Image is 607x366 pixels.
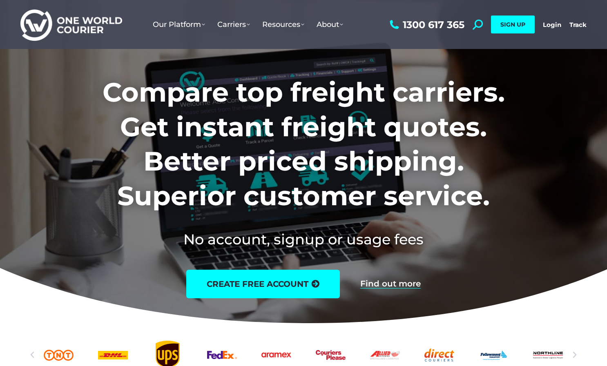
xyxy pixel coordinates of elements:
span: Resources [262,20,304,29]
a: create free account [186,270,340,298]
img: One World Courier [20,8,122,41]
h1: Compare top freight carriers. Get instant freight quotes. Better priced shipping. Superior custom... [49,75,559,213]
a: Find out more [360,279,421,288]
span: Our Platform [153,20,205,29]
span: About [317,20,343,29]
a: SIGN UP [491,16,535,33]
span: Carriers [217,20,250,29]
a: Login [543,21,561,29]
a: Our Platform [147,12,211,37]
a: Carriers [211,12,256,37]
a: Track [569,21,587,29]
h2: No account, signup or usage fees [49,229,559,249]
a: 1300 617 365 [388,20,464,30]
a: About [310,12,349,37]
span: SIGN UP [500,21,525,28]
a: Resources [256,12,310,37]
